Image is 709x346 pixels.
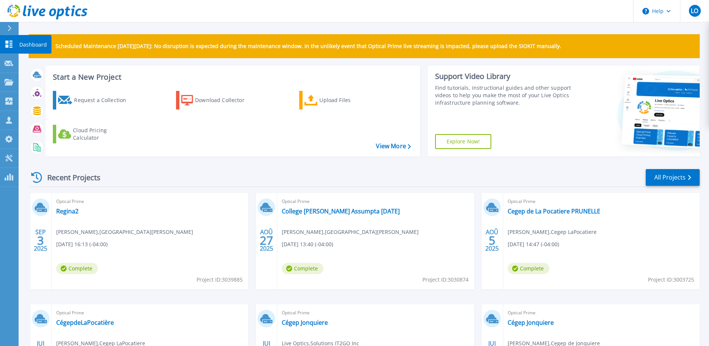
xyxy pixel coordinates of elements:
[33,227,48,254] div: SEP 2025
[376,143,411,150] a: View More
[53,73,411,81] h3: Start a New Project
[74,93,134,108] div: Request a Collection
[319,93,379,108] div: Upload Files
[282,240,333,248] span: [DATE] 13:40 (-04:00)
[435,134,492,149] a: Explore Now!
[176,91,259,109] a: Download Collector
[197,276,243,284] span: Project ID: 3039885
[489,237,495,244] span: 5
[56,228,193,236] span: [PERSON_NAME] , [GEOGRAPHIC_DATA][PERSON_NAME]
[56,197,244,206] span: Optical Prime
[56,319,114,326] a: CégepdeLaPocatière
[282,309,469,317] span: Optical Prime
[508,240,559,248] span: [DATE] 14:47 (-04:00)
[56,207,79,215] a: Regina2
[55,43,561,49] p: Scheduled Maintenance [DATE][DATE]: No disruption is expected during the maintenance window. In t...
[37,237,44,244] span: 3
[56,263,98,274] span: Complete
[508,263,549,274] span: Complete
[508,309,695,317] span: Optical Prime
[485,227,499,254] div: AOÛ 2025
[282,207,400,215] a: College [PERSON_NAME] Assumpta [DATE]
[435,84,574,107] div: Find tutorials, instructional guides and other support videos to help you make the most of your L...
[648,276,694,284] span: Project ID: 3003725
[282,319,328,326] a: Cégep Jonquiere
[56,309,244,317] span: Optical Prime
[73,127,132,142] div: Cloud Pricing Calculator
[259,227,274,254] div: AOÛ 2025
[422,276,469,284] span: Project ID: 3030874
[691,8,698,14] span: LO
[435,72,574,81] div: Support Video Library
[53,125,136,143] a: Cloud Pricing Calculator
[282,197,469,206] span: Optical Prime
[282,228,419,236] span: [PERSON_NAME] , [GEOGRAPHIC_DATA][PERSON_NAME]
[56,240,108,248] span: [DATE] 16:13 (-04:00)
[53,91,136,109] a: Request a Collection
[508,228,597,236] span: [PERSON_NAME] , Cegep LaPocatiere
[508,197,695,206] span: Optical Prime
[282,263,323,274] span: Complete
[646,169,700,186] a: All Projects
[260,237,273,244] span: 27
[19,35,47,54] p: Dashboard
[299,91,382,109] a: Upload Files
[195,93,255,108] div: Download Collector
[508,207,600,215] a: Cegep de La Pocatiere PRUNELLE
[29,168,111,187] div: Recent Projects
[508,319,554,326] a: Cégep Jonquiere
